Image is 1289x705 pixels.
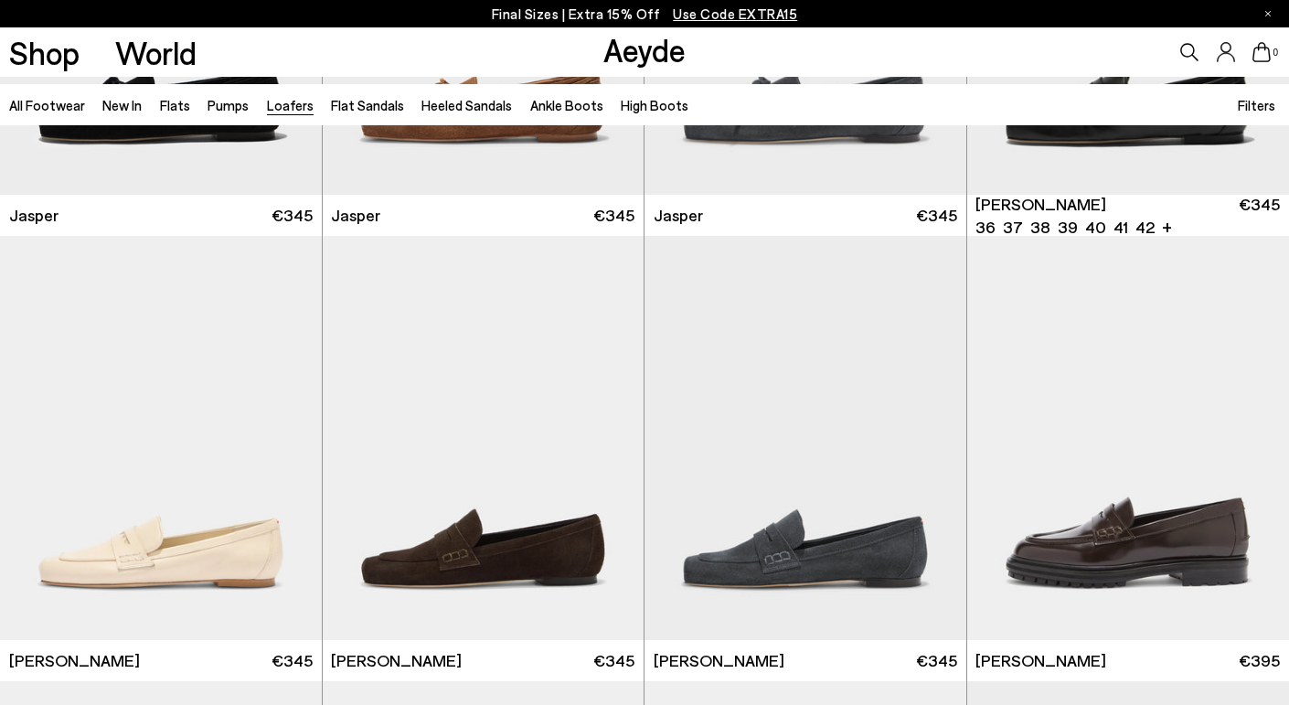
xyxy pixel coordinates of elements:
[1239,193,1280,239] span: €345
[421,97,512,113] a: Heeled Sandals
[331,649,462,672] span: [PERSON_NAME]
[208,97,249,113] a: Pumps
[1085,216,1106,239] li: 40
[1113,216,1128,239] li: 41
[9,37,80,69] a: Shop
[603,30,686,69] a: Aeyde
[1239,649,1280,672] span: €395
[1271,48,1280,58] span: 0
[530,97,603,113] a: Ankle Boots
[1252,42,1271,62] a: 0
[323,195,644,236] a: Jasper €345
[9,649,140,672] span: [PERSON_NAME]
[621,97,688,113] a: High Boots
[644,195,966,236] a: Jasper €345
[975,649,1106,672] span: [PERSON_NAME]
[272,204,313,227] span: €345
[115,37,197,69] a: World
[323,236,644,640] img: Lana Suede Loafers
[272,649,313,672] span: €345
[323,640,644,681] a: [PERSON_NAME] €345
[267,97,314,113] a: Loafers
[644,236,966,640] img: Lana Suede Loafers
[1058,216,1078,239] li: 39
[644,640,966,681] a: [PERSON_NAME] €345
[1162,214,1172,239] li: +
[1003,216,1023,239] li: 37
[593,204,634,227] span: €345
[673,5,797,22] span: Navigate to /collections/ss25-final-sizes
[1030,216,1050,239] li: 38
[9,97,85,113] a: All Footwear
[975,193,1106,216] span: [PERSON_NAME]
[102,97,142,113] a: New In
[492,3,798,26] p: Final Sizes | Extra 15% Off
[160,97,190,113] a: Flats
[331,204,380,227] span: Jasper
[975,216,996,239] li: 36
[9,204,59,227] span: Jasper
[975,216,1149,239] ul: variant
[331,97,404,113] a: Flat Sandals
[916,649,957,672] span: €345
[593,649,634,672] span: €345
[654,649,784,672] span: [PERSON_NAME]
[654,204,703,227] span: Jasper
[1238,97,1275,113] span: Filters
[1135,216,1155,239] li: 42
[916,204,957,227] span: €345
